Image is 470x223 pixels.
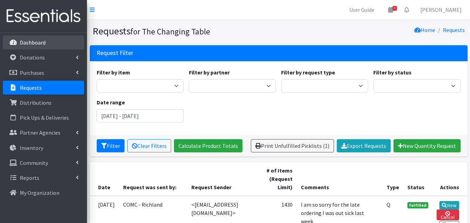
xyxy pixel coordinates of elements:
[3,66,84,80] a: Purchases
[3,35,84,49] a: Dashboard
[127,139,171,152] a: Clear Filters
[20,84,42,91] p: Requests
[262,162,297,196] th: # of Items (Request Limit)
[20,69,44,76] p: Purchases
[20,159,48,166] p: Community
[439,201,459,209] a: View
[437,209,459,220] a: Cancel
[407,202,428,208] span: Fulfilled
[337,139,391,152] a: Export Requests
[97,49,133,57] h3: Request Filter
[119,162,187,196] th: Request was sent by:
[382,162,403,196] th: Type
[383,3,399,17] a: 4
[97,109,184,122] input: January 1, 2011 - December 31, 2011
[297,162,382,196] th: Comments
[174,139,242,152] a: Calculate Product Totals
[3,81,84,95] a: Requests
[3,156,84,170] a: Community
[20,54,45,61] p: Donations
[97,98,125,106] label: Date range
[20,99,51,106] p: Distributions
[415,3,467,17] a: [PERSON_NAME]
[281,68,335,77] label: Filter by request type
[20,129,61,136] p: Partner Agencies
[20,39,46,46] p: Dashboard
[3,111,84,125] a: Pick Ups & Deliveries
[3,171,84,185] a: Reports
[432,162,468,196] th: Actions
[3,5,84,28] img: HumanEssentials
[20,174,39,181] p: Reports
[20,114,69,121] p: Pick Ups & Deliveries
[130,26,210,37] small: for The Changing Table
[3,186,84,200] a: My Organization
[189,68,230,77] label: Filter by partner
[373,68,412,77] label: Filter by status
[97,139,125,152] button: Filter
[3,50,84,64] a: Donations
[3,126,84,140] a: Partner Agencies
[344,3,380,17] a: User Guide
[93,25,276,37] h1: Requests
[387,201,390,208] abbr: Quantity
[90,162,119,196] th: Date
[97,68,130,77] label: Filter by item
[393,139,461,152] a: New Quantity Request
[20,144,43,151] p: Inventory
[403,162,432,196] th: Status
[251,139,334,152] a: Print Unfulfilled Picklists (1)
[187,162,262,196] th: Request Sender
[3,141,84,155] a: Inventory
[414,26,435,33] a: Home
[20,189,59,196] p: My Organization
[3,96,84,110] a: Distributions
[443,26,465,33] a: Requests
[392,6,397,11] span: 4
